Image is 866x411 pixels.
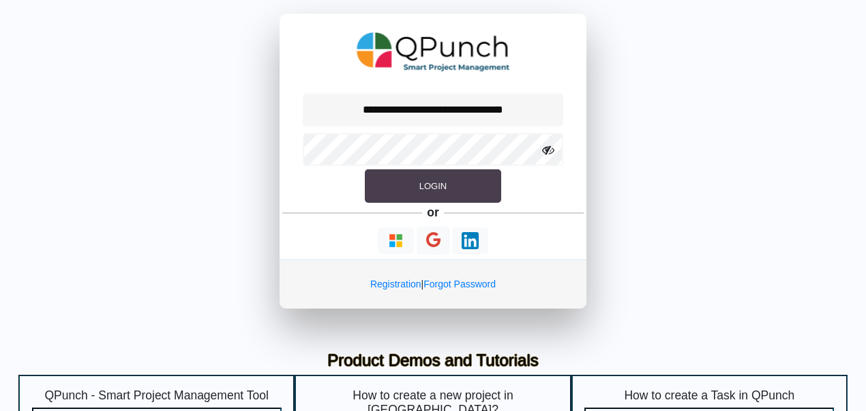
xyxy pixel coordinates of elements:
h5: QPunch - Smart Project Management Tool [32,388,282,403]
a: Forgot Password [423,279,496,289]
h5: How to create a Task in QPunch [584,388,834,403]
button: Login [365,169,501,203]
span: Login [419,181,447,191]
h3: Product Demos and Tutorials [29,351,837,371]
img: QPunch [357,27,510,76]
h5: or [425,203,442,222]
div: | [280,259,586,309]
button: Continue With Microsoft Azure [378,227,414,254]
a: Registration [370,279,421,289]
button: Continue With Google [417,227,450,255]
img: Loading... [387,232,404,249]
img: Loading... [462,232,479,249]
button: Continue With LinkedIn [452,227,488,254]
